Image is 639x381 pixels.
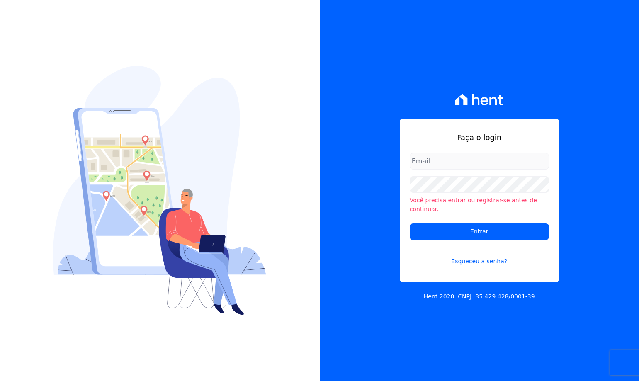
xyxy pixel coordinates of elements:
input: Email [410,153,549,170]
img: Login [53,66,266,315]
input: Entrar [410,223,549,240]
a: Esqueceu a senha? [410,247,549,266]
p: Hent 2020. CNPJ: 35.429.428/0001-39 [424,292,535,301]
h1: Faça o login [410,132,549,143]
li: Você precisa entrar ou registrar-se antes de continuar. [410,196,549,214]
